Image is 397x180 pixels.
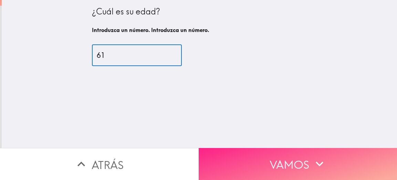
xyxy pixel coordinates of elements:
font: Vamos [270,158,309,172]
font: ¿Cuál es su edad? [92,6,160,17]
font: Atrás [92,158,124,172]
font: Introduzca un número. [151,27,209,33]
font: Introduzca un número. [92,27,150,33]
